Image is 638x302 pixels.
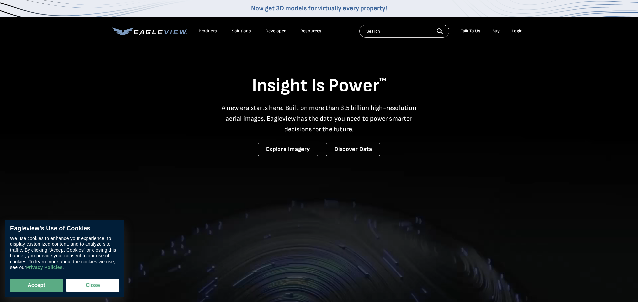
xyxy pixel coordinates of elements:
button: Accept [10,279,63,292]
div: Resources [300,28,321,34]
p: A new era starts here. Built on more than 3.5 billion high-resolution aerial images, Eagleview ha... [218,103,421,135]
a: Discover Data [326,143,380,156]
a: Explore Imagery [258,143,318,156]
div: We use cookies to enhance your experience, to display customized content, and to analyze site tra... [10,236,119,271]
a: Buy [492,28,500,34]
div: Eagleview’s Use of Cookies [10,225,119,232]
a: Privacy Policies [26,265,62,271]
div: Solutions [232,28,251,34]
div: Products [199,28,217,34]
div: Login [512,28,523,34]
a: Now get 3D models for virtually every property! [251,4,387,12]
a: Developer [265,28,286,34]
div: Talk To Us [461,28,480,34]
input: Search [359,25,449,38]
sup: TM [379,77,386,83]
h1: Insight Is Power [112,74,526,97]
button: Close [66,279,119,292]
